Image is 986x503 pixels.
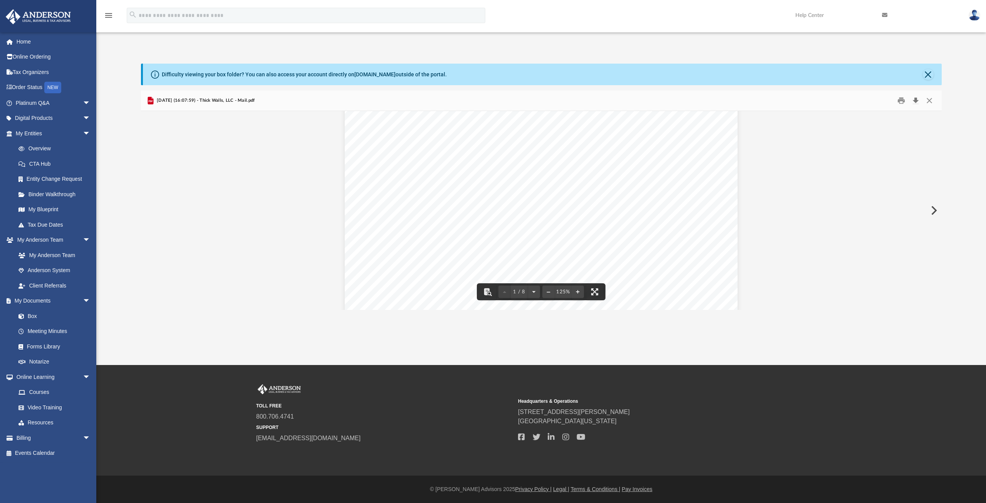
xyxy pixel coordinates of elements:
[141,111,942,310] div: File preview
[11,339,94,354] a: Forms Library
[571,486,620,492] a: Terms & Conditions |
[5,95,102,111] a: Platinum Q&Aarrow_drop_down
[83,293,98,309] span: arrow_drop_down
[528,283,540,300] button: Next page
[83,369,98,385] span: arrow_drop_down
[44,82,61,93] div: NEW
[11,400,94,415] a: Video Training
[141,91,942,310] div: Preview
[256,384,302,394] img: Anderson Advisors Platinum Portal
[141,111,942,310] div: Document Viewer
[922,95,936,107] button: Close
[11,172,102,187] a: Entity Change Request
[894,95,909,107] button: Print
[5,34,102,49] a: Home
[909,95,923,107] button: Download
[83,430,98,446] span: arrow_drop_down
[104,15,113,20] a: menu
[5,446,102,461] a: Events Calendar
[5,80,102,96] a: Order StatusNEW
[518,418,617,424] a: [GEOGRAPHIC_DATA][US_STATE]
[572,283,584,300] button: Zoom in
[83,232,98,248] span: arrow_drop_down
[11,415,98,431] a: Resources
[5,126,102,141] a: My Entitiesarrow_drop_down
[923,69,934,80] button: Close
[518,409,630,415] a: [STREET_ADDRESS][PERSON_NAME]
[256,435,361,441] a: [EMAIL_ADDRESS][DOMAIN_NAME]
[5,293,98,309] a: My Documentsarrow_drop_down
[511,289,528,294] span: 1 / 8
[11,263,98,278] a: Anderson System
[155,97,255,104] span: [DATE] (16:07:59) - Thick Walls, LLC - Mail.pdf
[162,71,447,79] div: Difficulty viewing your box folder? You can also access your account directly on outside of the p...
[5,64,102,80] a: Tax Organizers
[11,308,94,324] a: Box
[11,187,102,202] a: Binder Walkthrough
[5,111,102,126] a: Digital Productsarrow_drop_down
[83,111,98,126] span: arrow_drop_down
[83,95,98,111] span: arrow_drop_down
[586,283,603,300] button: Enter fullscreen
[11,247,94,263] a: My Anderson Team
[256,402,513,409] small: TOLL FREE
[256,424,513,431] small: SUPPORT
[104,11,113,20] i: menu
[5,232,98,248] a: My Anderson Teamarrow_drop_down
[622,486,652,492] a: Pay Invoices
[129,10,137,19] i: search
[11,354,98,370] a: Notarize
[83,126,98,141] span: arrow_drop_down
[553,486,569,492] a: Legal |
[11,202,98,217] a: My Blueprint
[5,49,102,65] a: Online Ordering
[969,10,980,21] img: User Pic
[256,413,294,420] a: 800.706.4741
[542,283,555,300] button: Zoom out
[11,385,98,400] a: Courses
[5,369,98,385] a: Online Learningarrow_drop_down
[479,283,496,300] button: Toggle findbar
[555,289,572,294] div: Current zoom level
[511,283,528,300] button: 1 / 8
[518,398,775,405] small: Headquarters & Operations
[11,324,98,339] a: Meeting Minutes
[11,217,102,232] a: Tax Due Dates
[5,430,102,446] a: Billingarrow_drop_down
[11,278,98,293] a: Client Referrals
[354,71,396,77] a: [DOMAIN_NAME]
[925,200,942,221] button: Next File
[96,485,986,493] div: © [PERSON_NAME] Advisors 2025
[11,141,102,156] a: Overview
[3,9,73,24] img: Anderson Advisors Platinum Portal
[11,156,102,172] a: CTA Hub
[515,486,552,492] a: Privacy Policy |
